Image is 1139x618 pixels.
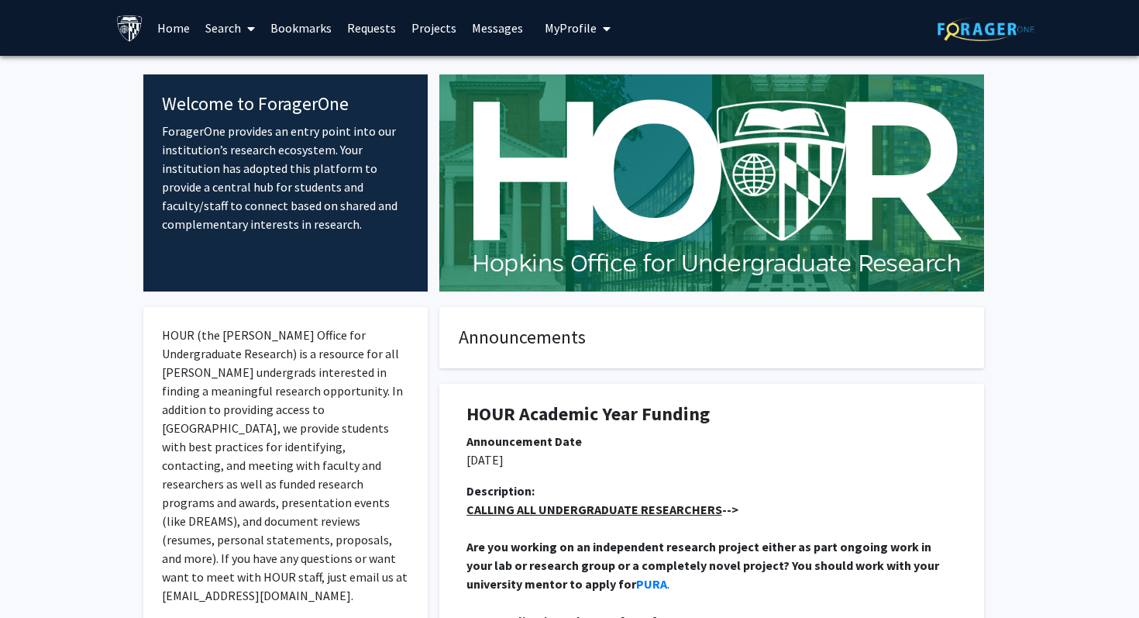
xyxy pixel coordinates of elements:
a: Bookmarks [263,1,339,55]
div: Announcement Date [466,432,957,451]
a: Home [150,1,198,55]
a: PURA [636,576,667,592]
img: Johns Hopkins University Logo [116,15,143,42]
iframe: Chat [12,548,66,606]
h1: HOUR Academic Year Funding [466,403,957,426]
p: ForagerOne provides an entry point into our institution’s research ecosystem. Your institution ha... [162,122,409,233]
a: Requests [339,1,404,55]
p: HOUR (the [PERSON_NAME] Office for Undergraduate Research) is a resource for all [PERSON_NAME] un... [162,326,409,605]
a: Projects [404,1,464,55]
h4: Welcome to ForagerOne [162,93,409,116]
a: Messages [464,1,531,55]
a: Search [198,1,263,55]
p: . [466,537,957,593]
div: Description: [466,482,957,500]
p: [DATE] [466,451,957,469]
strong: --> [466,502,738,517]
span: My Profile [545,20,597,36]
h4: Announcements [459,326,965,349]
img: ForagerOne Logo [938,17,1034,41]
strong: Are you working on an independent research project either as part ongoing work in your lab or res... [466,539,941,592]
img: Cover Image [439,74,984,292]
u: CALLING ALL UNDERGRADUATE RESEARCHERS [466,502,722,517]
